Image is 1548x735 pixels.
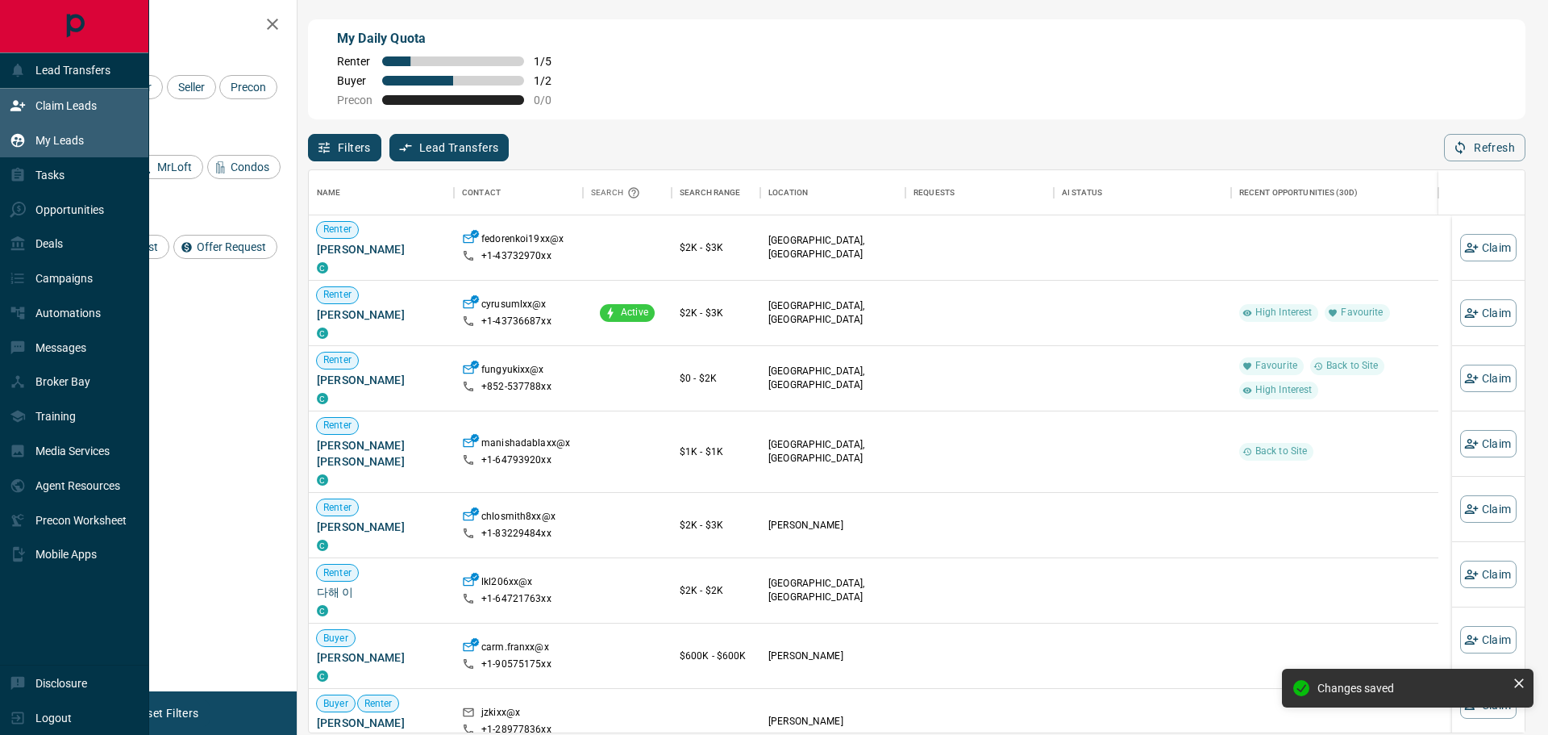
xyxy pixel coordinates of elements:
span: Seller [173,81,210,94]
p: [GEOGRAPHIC_DATA], [GEOGRAPHIC_DATA] [768,365,897,392]
span: Renter [317,566,358,580]
div: Search Range [680,170,741,215]
button: Claim [1460,234,1517,261]
button: Claim [1460,299,1517,327]
span: Favourite [1334,306,1389,319]
button: Claim [1460,430,1517,457]
p: [GEOGRAPHIC_DATA], [GEOGRAPHIC_DATA] [768,577,897,604]
div: Requests [905,170,1054,215]
span: [PERSON_NAME] [317,715,446,731]
p: $0 - $2K [680,371,752,386]
div: condos.ca [317,670,328,682]
p: My Daily Quota [337,29,569,48]
p: manishadablaxx@x [481,436,570,453]
span: MrLoft [152,161,198,173]
p: cyrusumlxx@x [481,298,547,315]
div: Condos [207,155,281,179]
p: [GEOGRAPHIC_DATA], [GEOGRAPHIC_DATA] [768,438,897,466]
p: $2K - $3K [680,306,752,320]
span: Precon [337,94,372,106]
p: [GEOGRAPHIC_DATA], [GEOGRAPHIC_DATA] [768,299,897,327]
span: Offer Request [191,240,272,253]
span: 1 / 5 [534,55,569,68]
span: 다해 이 [317,584,446,600]
span: Back to Site [1320,359,1385,373]
span: Active [614,306,655,319]
div: Seller [167,75,216,99]
span: Condos [225,161,275,173]
p: jzkixx@x [481,706,520,723]
span: Buyer [337,74,372,87]
div: Recent Opportunities (30d) [1239,170,1358,215]
div: Name [309,170,454,215]
span: [PERSON_NAME] [317,519,446,535]
span: Renter [317,288,358,302]
p: fungyukixx@x [481,363,544,380]
span: High Interest [1249,383,1319,397]
div: Name [317,170,341,215]
span: [PERSON_NAME] [317,307,446,323]
div: condos.ca [317,540,328,551]
div: AI Status [1054,170,1231,215]
span: High Interest [1249,306,1319,319]
button: Filters [308,134,381,161]
p: $2K - $3K [680,240,752,255]
span: [PERSON_NAME] [PERSON_NAME] [317,437,446,470]
span: Renter [337,55,372,68]
div: Contact [462,170,501,215]
button: Reset Filters [123,700,209,727]
span: Renter [317,223,358,236]
div: Changes saved [1317,682,1506,695]
p: +1- 64793920xx [481,453,551,467]
div: condos.ca [317,605,328,616]
div: Offer Request [173,235,277,259]
span: Favourite [1249,359,1304,373]
span: 0 / 0 [534,94,569,106]
button: Lead Transfers [389,134,510,161]
p: +852- 537788xx [481,380,551,394]
div: Location [760,170,905,215]
p: [PERSON_NAME] [768,715,897,729]
button: Claim [1460,365,1517,392]
div: Location [768,170,808,215]
p: +1- 43736687xx [481,315,551,328]
span: 1 / 2 [534,74,569,87]
div: Precon [219,75,277,99]
span: Renter [317,501,358,515]
p: +1- 83229484xx [481,527,551,541]
p: +1- 64721763xx [481,592,551,606]
p: lkl206xx@x [481,575,532,592]
button: Claim [1460,561,1517,588]
button: Refresh [1444,134,1525,161]
span: Renter [358,697,399,711]
div: condos.ca [317,328,328,339]
p: $1K - $1K [680,445,752,459]
div: MrLoft [134,155,203,179]
div: AI Status [1062,170,1102,215]
div: condos.ca [317,262,328,274]
div: Requests [913,170,955,215]
p: $2K - $3K [680,518,752,532]
h2: Filters [52,16,281,35]
div: Search [591,170,644,215]
p: [PERSON_NAME] [768,649,897,663]
div: Recent Opportunities (30d) [1231,170,1438,215]
div: Contact [454,170,583,215]
div: Search Range [672,170,760,215]
div: condos.ca [317,393,328,404]
p: +1- 43732970xx [481,249,551,263]
span: [PERSON_NAME] [317,241,446,257]
span: [PERSON_NAME] [317,649,446,666]
p: $2K - $2K [680,583,752,598]
button: Claim [1460,495,1517,523]
span: Buyer [317,697,355,711]
span: [PERSON_NAME] [317,372,446,388]
span: Precon [225,81,272,94]
div: condos.ca [317,474,328,486]
p: $600K - $600K [680,649,752,663]
p: carm.franxx@x [481,641,549,658]
p: fedorenkoi19xx@x [481,232,564,249]
span: Renter [317,353,358,367]
p: chlosmith8xx@x [481,510,556,527]
span: Renter [317,419,358,432]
